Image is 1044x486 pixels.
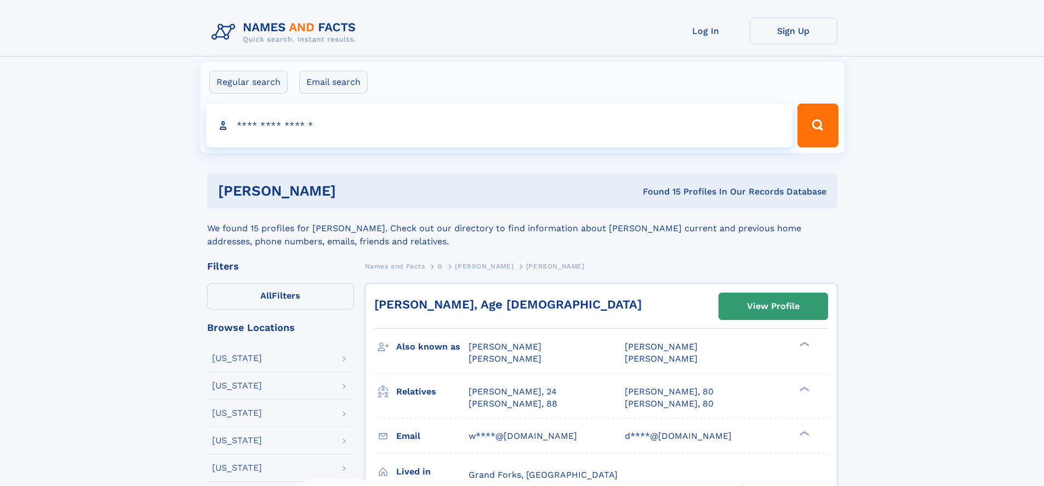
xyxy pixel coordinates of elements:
[469,353,541,364] span: [PERSON_NAME]
[469,386,557,398] a: [PERSON_NAME], 24
[662,18,750,44] a: Log In
[212,409,262,418] div: [US_STATE]
[207,261,354,271] div: Filters
[396,427,469,445] h3: Email
[797,430,810,437] div: ❯
[212,436,262,445] div: [US_STATE]
[207,323,354,333] div: Browse Locations
[455,262,514,270] span: [PERSON_NAME]
[719,293,828,319] a: View Profile
[747,294,800,319] div: View Profile
[469,470,618,480] span: Grand Forks, [GEOGRAPHIC_DATA]
[207,209,837,248] div: We found 15 profiles for [PERSON_NAME]. Check out our directory to find information about [PERSON...
[797,104,838,147] button: Search Button
[218,184,489,198] h1: [PERSON_NAME]
[209,71,288,94] label: Regular search
[797,341,810,348] div: ❯
[212,464,262,472] div: [US_STATE]
[206,104,793,147] input: search input
[207,18,365,47] img: Logo Names and Facts
[299,71,368,94] label: Email search
[625,341,698,352] span: [PERSON_NAME]
[365,259,425,273] a: Names and Facts
[455,259,514,273] a: [PERSON_NAME]
[437,259,443,273] a: G
[212,354,262,363] div: [US_STATE]
[207,283,354,310] label: Filters
[212,381,262,390] div: [US_STATE]
[374,298,642,311] a: [PERSON_NAME], Age [DEMOGRAPHIC_DATA]
[797,385,810,392] div: ❯
[489,186,826,198] div: Found 15 Profiles In Our Records Database
[625,353,698,364] span: [PERSON_NAME]
[396,338,469,356] h3: Also known as
[625,386,714,398] a: [PERSON_NAME], 80
[437,262,443,270] span: G
[396,382,469,401] h3: Relatives
[396,462,469,481] h3: Lived in
[469,398,557,410] a: [PERSON_NAME], 88
[750,18,837,44] a: Sign Up
[260,290,272,301] span: All
[625,398,714,410] a: [PERSON_NAME], 80
[526,262,585,270] span: [PERSON_NAME]
[469,341,541,352] span: [PERSON_NAME]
